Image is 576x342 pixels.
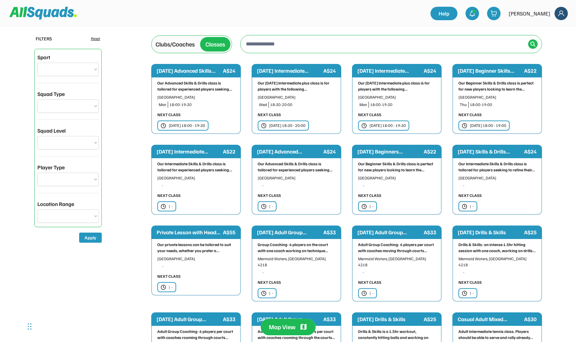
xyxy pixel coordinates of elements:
div: [DATE] 18:30 - 20:00 [269,123,306,129]
div: Sport [37,53,50,61]
div: A$24 [323,67,336,75]
div: A$22 [424,147,436,156]
div: A$33 [223,315,235,323]
div: [PERSON_NAME] [509,9,550,18]
div: A$55 [223,228,235,236]
div: - [363,182,436,189]
button: Apply [79,233,102,243]
div: Adult Group Coaching- 6 players per court with coaches moving through courts... [358,242,436,254]
div: Clubs/Coaches [156,40,195,49]
div: Thu [460,102,467,108]
div: [GEOGRAPHIC_DATA] [358,94,436,100]
div: A$25 [424,315,436,323]
div: [DATE] Intermediate... [257,67,322,75]
div: NEXT CLASS [458,193,482,199]
div: [DATE] Skills & Drills... [458,147,523,156]
div: | - [470,290,474,296]
img: bell-03%20%281%29.svg [469,10,476,17]
div: Our Beginner Skills & Drills class is perfect for new players looking to learn the... [458,80,536,92]
div: Classes [205,40,225,49]
img: shopping-cart-01%20%281%29.svg [490,10,497,17]
div: FILTERS [36,35,52,42]
div: A$33 [323,228,336,236]
div: Mermaid Waters, [GEOGRAPHIC_DATA] 4218 [458,256,536,268]
div: Private Lesson with Head... [157,228,222,236]
div: - [262,269,335,275]
div: Group Coaching- 6 players on the court with one coach working on technique... [258,242,335,254]
div: [DATE] 18:00 - 19:30 [169,123,205,129]
div: Map View [269,323,295,331]
div: Our Advanced Skills & Drills class is tailored for experienced players seeking... [157,80,235,92]
div: NEXT CLASS [358,279,381,285]
div: Squad Type [37,90,65,98]
div: [DATE] Intermediate... [157,147,222,156]
div: | - [370,290,374,296]
div: [DATE] Adult Group... [257,228,322,236]
img: Icon%20%2838%29.svg [530,41,536,47]
img: clock.svg [261,290,266,296]
div: Mermaid Waters, [GEOGRAPHIC_DATA] 4218 [258,256,335,268]
div: NEXT CLASS [157,112,181,118]
img: clock.svg [462,123,467,129]
div: Location Range [37,200,74,208]
div: [DATE] Intermediate... [357,67,422,75]
div: Mermaid Waters, [GEOGRAPHIC_DATA] 4218 [358,256,436,268]
div: 18:00-19:30 [370,102,436,108]
div: [DATE] Beginners... [357,147,422,156]
div: [GEOGRAPHIC_DATA] [458,175,536,181]
div: | - [169,284,173,290]
div: - [463,269,536,275]
div: - [162,182,235,189]
div: 18:00-19:30 [169,102,235,108]
div: Drills & Skills- an intense 1.5hr hitting session with one coach, working on drills... [458,242,536,254]
div: [GEOGRAPHIC_DATA] [157,94,235,100]
div: Player Type [37,163,65,171]
div: [GEOGRAPHIC_DATA] [157,175,235,181]
img: clock.svg [161,284,166,290]
div: - [463,182,536,189]
img: Frame%2018.svg [554,7,568,20]
div: A$24 [524,147,537,156]
div: [DATE] Adult Group... [357,228,422,236]
img: clock.svg [361,204,367,209]
div: [DATE] 18:00 - 19:30 [370,123,406,129]
div: Squad Level [37,127,66,135]
div: | - [370,203,374,209]
div: NEXT CLASS [458,279,482,285]
img: clock.svg [261,204,266,209]
div: [GEOGRAPHIC_DATA] [458,94,536,100]
div: Our Intermediate Skills & Drills class is tailored for experienced players seeking... [157,161,235,173]
div: NEXT CLASS [157,273,181,279]
div: [GEOGRAPHIC_DATA] [258,175,335,181]
div: [GEOGRAPHIC_DATA] [157,256,235,262]
a: Help [430,7,457,20]
div: A$25 [524,228,537,236]
div: Reset [91,36,100,42]
div: A$24 [223,67,235,75]
div: [DATE] Adult Group... [257,315,322,323]
div: NEXT CLASS [458,112,482,118]
div: Mon [159,102,166,108]
div: A$22 [223,147,235,156]
div: [DATE] Beginner Skills... [458,67,523,75]
div: Mon [359,102,367,108]
img: clock.svg [462,290,467,296]
div: | - [269,290,273,296]
div: - [262,182,335,189]
div: [DATE] Advanced... [257,147,322,156]
div: | - [269,203,273,209]
div: [DATE] 18:00 - 19:00 [470,123,506,129]
div: Our [DATE] Intermediate plus class is for players with the following... [258,80,335,92]
img: clock.svg [261,123,266,129]
div: Our Beginner Skills & Drills class is perfect for new players looking to learn the... [358,161,436,173]
div: A$24 [323,147,336,156]
div: NEXT CLASS [358,112,381,118]
div: NEXT CLASS [157,193,181,199]
div: 18:30-20:00 [270,102,335,108]
img: clock.svg [161,204,166,209]
div: A$22 [524,67,537,75]
img: clock.svg [462,204,467,209]
img: Squad%20Logo.svg [9,7,77,20]
div: [DATE] Advanced Skills... [157,67,222,75]
div: A$33 [323,315,336,323]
